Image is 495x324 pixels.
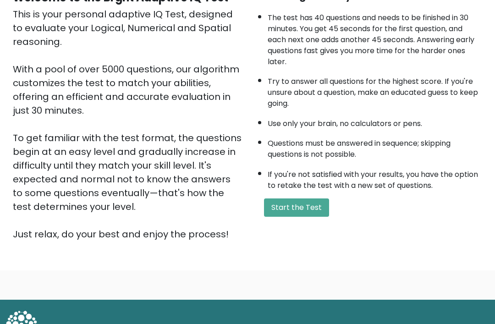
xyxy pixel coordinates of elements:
[268,165,482,191] li: If you're not satisfied with your results, you have the option to retake the test with a new set ...
[268,71,482,109] li: Try to answer all questions for the highest score. If you're unsure about a question, make an edu...
[268,114,482,129] li: Use only your brain, no calculators or pens.
[268,8,482,67] li: The test has 40 questions and needs to be finished in 30 minutes. You get 45 seconds for the firs...
[13,7,242,241] div: This is your personal adaptive IQ Test, designed to evaluate your Logical, Numerical and Spatial ...
[264,198,329,217] button: Start the Test
[268,133,482,160] li: Questions must be answered in sequence; skipping questions is not possible.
